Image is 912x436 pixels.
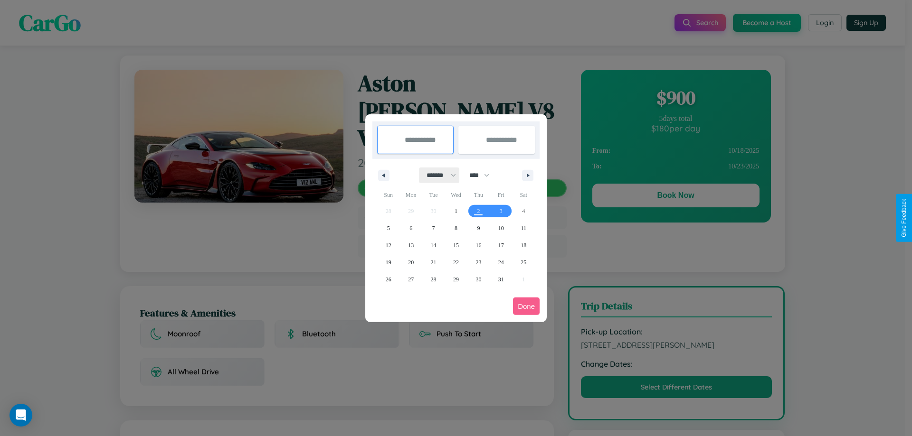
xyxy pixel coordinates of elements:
[399,187,422,203] span: Mon
[467,271,490,288] button: 30
[377,254,399,271] button: 19
[490,254,512,271] button: 24
[445,203,467,220] button: 1
[521,237,526,254] span: 18
[445,271,467,288] button: 29
[453,254,459,271] span: 22
[386,271,391,288] span: 26
[475,254,481,271] span: 23
[445,254,467,271] button: 22
[513,297,540,315] button: Done
[455,220,457,237] span: 8
[513,187,535,203] span: Sat
[490,237,512,254] button: 17
[431,237,437,254] span: 14
[408,254,414,271] span: 20
[422,187,445,203] span: Tue
[408,237,414,254] span: 13
[477,220,480,237] span: 9
[490,187,512,203] span: Fri
[377,237,399,254] button: 12
[422,271,445,288] button: 28
[475,271,481,288] span: 30
[377,271,399,288] button: 26
[498,271,504,288] span: 31
[467,237,490,254] button: 16
[467,254,490,271] button: 23
[467,187,490,203] span: Thu
[522,203,525,220] span: 4
[445,187,467,203] span: Wed
[513,237,535,254] button: 18
[399,237,422,254] button: 13
[422,220,445,237] button: 7
[445,220,467,237] button: 8
[901,199,907,237] div: Give Feedback
[490,220,512,237] button: 10
[431,271,437,288] span: 28
[467,220,490,237] button: 9
[513,220,535,237] button: 11
[422,254,445,271] button: 21
[386,254,391,271] span: 19
[475,237,481,254] span: 16
[455,203,457,220] span: 1
[9,404,32,427] div: Open Intercom Messenger
[399,271,422,288] button: 27
[399,254,422,271] button: 20
[498,254,504,271] span: 24
[521,220,526,237] span: 11
[513,203,535,220] button: 4
[387,220,390,237] span: 5
[500,203,503,220] span: 3
[431,254,437,271] span: 21
[467,203,490,220] button: 2
[498,220,504,237] span: 10
[490,271,512,288] button: 31
[399,220,422,237] button: 6
[490,203,512,220] button: 3
[445,237,467,254] button: 15
[513,254,535,271] button: 25
[386,237,391,254] span: 12
[422,237,445,254] button: 14
[409,220,412,237] span: 6
[498,237,504,254] span: 17
[477,203,480,220] span: 2
[432,220,435,237] span: 7
[453,271,459,288] span: 29
[408,271,414,288] span: 27
[377,220,399,237] button: 5
[453,237,459,254] span: 15
[377,187,399,203] span: Sun
[521,254,526,271] span: 25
